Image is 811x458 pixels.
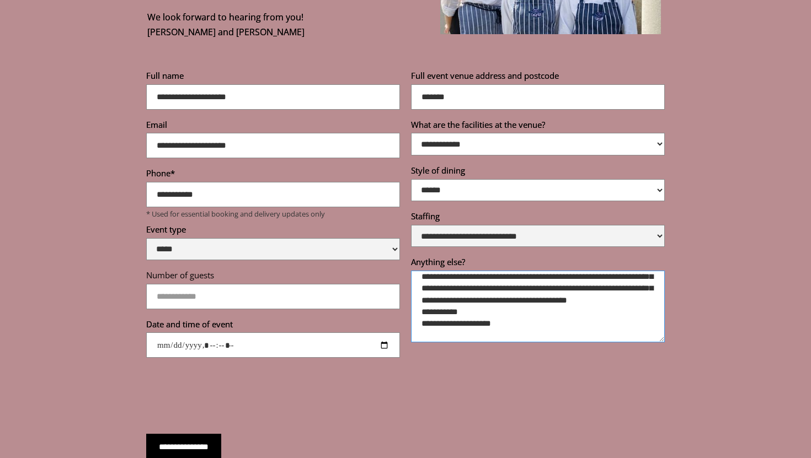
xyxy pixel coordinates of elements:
[146,168,400,182] label: Phone*
[146,319,400,333] label: Date and time of event
[146,70,400,84] label: Full name
[146,209,400,218] p: * Used for essential booking and delivery updates only
[146,119,400,133] label: Email
[411,211,665,225] label: Staffing
[411,165,665,179] label: Style of dining
[411,256,665,271] label: Anything else?
[411,70,665,84] label: Full event venue address and postcode
[146,270,400,284] label: Number of guests
[146,224,400,238] label: Event type
[146,374,314,417] iframe: reCAPTCHA
[411,119,665,133] label: What are the facilities at the venue?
